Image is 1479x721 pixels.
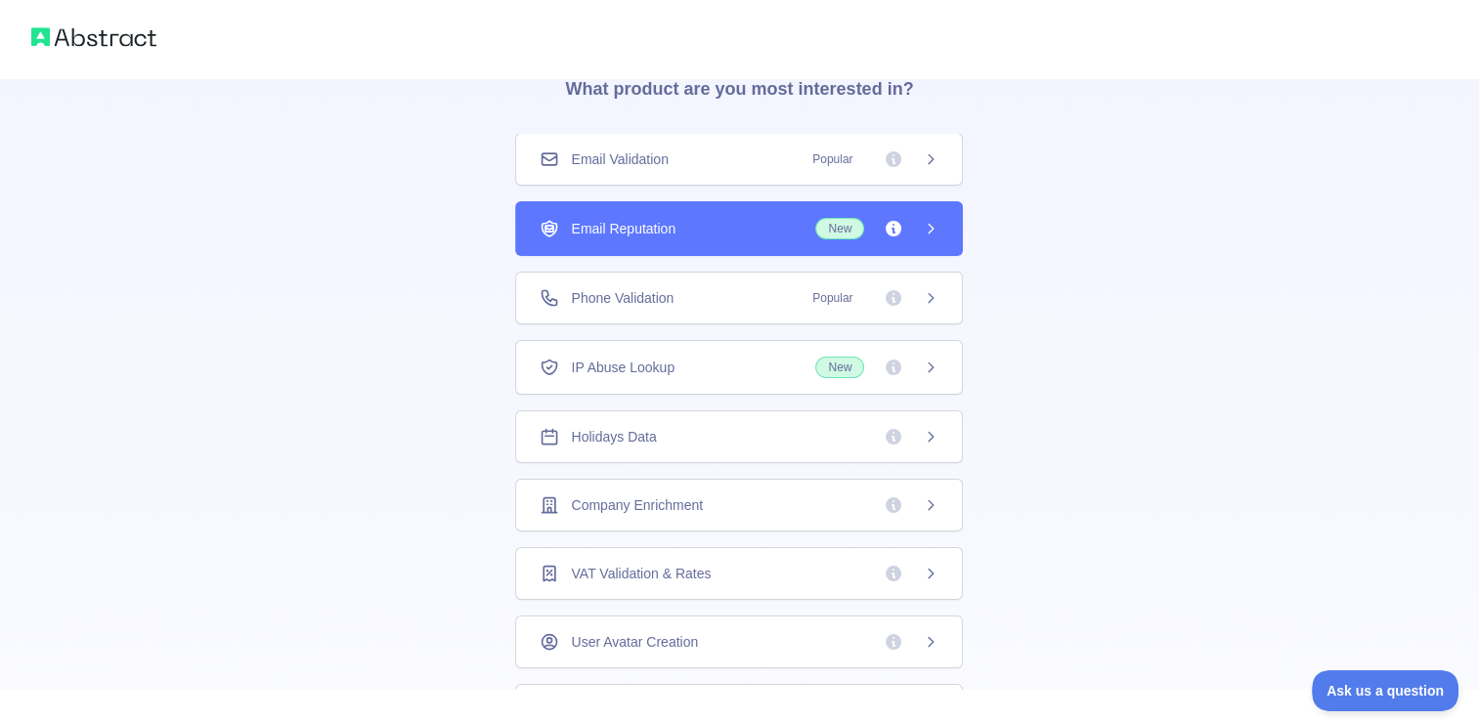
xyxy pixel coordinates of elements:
span: IP Abuse Lookup [571,358,674,377]
span: Holidays Data [571,427,656,446]
span: Company Enrichment [571,495,703,515]
h3: What product are you most interested in? [534,36,944,134]
span: User Avatar Creation [571,632,698,652]
span: Email Validation [571,149,668,169]
span: New [815,218,864,239]
iframe: Toggle Customer Support [1312,670,1459,711]
span: Phone Validation [571,288,674,308]
span: Email Reputation [571,219,675,238]
span: Popular [801,288,864,308]
span: VAT Validation & Rates [571,564,711,583]
img: Abstract logo [31,23,156,51]
span: New [815,357,864,378]
span: Popular [801,149,864,169]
